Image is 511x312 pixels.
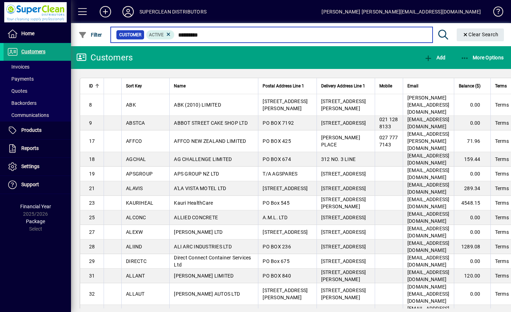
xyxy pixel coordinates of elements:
[126,120,145,126] span: ABSTCA
[454,254,490,269] td: 0.00
[459,82,480,90] span: Balance ($)
[4,122,71,139] a: Products
[462,32,499,37] span: Clear Search
[89,171,95,177] span: 19
[321,215,366,220] span: [STREET_ADDRESS]
[321,98,366,111] span: [STREET_ADDRESS][PERSON_NAME]
[126,185,143,191] span: ALAVIS
[21,127,42,133] span: Products
[174,185,226,191] span: A'LA VISTA MOTEL LTD
[174,255,251,268] span: Direct Connect Container Services Ltd
[89,229,95,235] span: 27
[495,156,509,163] span: Terms
[174,273,233,279] span: [PERSON_NAME] LIMITED
[263,229,308,235] span: [STREET_ADDRESS]
[321,82,365,90] span: Delivery Address Line 1
[407,255,450,268] span: [EMAIL_ADDRESS][DOMAIN_NAME]
[495,82,507,90] span: Terms
[454,225,490,240] td: 0.00
[321,135,360,147] span: [PERSON_NAME] PLACE
[89,138,95,144] span: 17
[454,181,490,196] td: 289.34
[77,28,104,41] button: Filter
[119,31,141,38] span: Customer
[263,185,308,191] span: [STREET_ADDRESS]
[407,269,450,282] span: [EMAIL_ADDRESS][DOMAIN_NAME]
[21,163,39,169] span: Settings
[454,130,490,152] td: 71.96
[89,185,95,191] span: 21
[126,171,153,177] span: APSGROUP
[174,82,186,90] span: Name
[459,51,506,64] button: More Options
[174,82,254,90] div: Name
[7,76,34,82] span: Payments
[263,273,291,279] span: PO BOX 840
[454,116,490,130] td: 0.00
[407,240,450,253] span: [EMAIL_ADDRESS][DOMAIN_NAME]
[495,243,509,250] span: Terms
[89,258,95,264] span: 29
[126,102,136,108] span: ABK
[321,258,366,264] span: [STREET_ADDRESS]
[407,153,450,166] span: [EMAIL_ADDRESS][DOMAIN_NAME]
[21,182,39,187] span: Support
[89,156,95,162] span: 18
[126,215,146,220] span: ALCONC
[321,171,366,177] span: [STREET_ADDRESS]
[174,156,232,162] span: AG CHALLENGE LIMITED
[89,291,95,297] span: 32
[126,156,146,162] span: AGCHAL
[7,64,29,70] span: Invoices
[139,6,207,17] div: SUPERCLEAN DISTRIBUTORS
[321,269,366,282] span: [STREET_ADDRESS][PERSON_NAME]
[379,135,398,147] span: 027 777 7143
[126,258,147,264] span: DIRECTC
[21,31,34,36] span: Home
[174,171,219,177] span: APS GROUP NZ LTD
[321,120,366,126] span: [STREET_ADDRESS]
[7,88,27,94] span: Quotes
[174,200,213,206] span: Kauri HealthCare
[21,145,39,151] span: Reports
[495,185,509,192] span: Terms
[4,140,71,157] a: Reports
[422,51,447,64] button: Add
[126,82,142,90] span: Sort Key
[21,49,45,54] span: Customers
[4,25,71,43] a: Home
[407,95,450,115] span: [PERSON_NAME][EMAIL_ADDRESS][DOMAIN_NAME]
[495,290,509,297] span: Terms
[89,215,95,220] span: 25
[321,287,366,300] span: [STREET_ADDRESS][PERSON_NAME]
[454,152,490,167] td: 159.44
[407,197,450,209] span: [EMAIL_ADDRESS][DOMAIN_NAME]
[263,138,291,144] span: PO BOX 425
[495,170,509,177] span: Terms
[263,287,308,300] span: [STREET_ADDRESS][PERSON_NAME]
[263,244,291,249] span: PO BOX 236
[407,82,450,90] div: Email
[146,30,175,39] mat-chip: Activation Status: Active
[94,5,117,18] button: Add
[4,109,71,121] a: Communications
[495,258,509,265] span: Terms
[126,200,153,206] span: KAURIHEAL
[174,229,222,235] span: [PERSON_NAME] LTD
[89,82,93,90] span: ID
[454,196,490,210] td: 4548.15
[424,55,445,60] span: Add
[407,117,450,129] span: [EMAIL_ADDRESS][DOMAIN_NAME]
[495,214,509,221] span: Terms
[379,82,399,90] div: Mobile
[126,229,143,235] span: ALEXW
[454,240,490,254] td: 1289.08
[457,28,504,41] button: Clear
[263,156,291,162] span: PO BOX 674
[407,284,450,304] span: [DOMAIN_NAME][EMAIL_ADDRESS][DOMAIN_NAME]
[126,291,145,297] span: ALLAUT
[321,244,366,249] span: [STREET_ADDRESS]
[458,82,487,90] div: Balance ($)
[495,272,509,279] span: Terms
[263,120,294,126] span: PO BOX 7192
